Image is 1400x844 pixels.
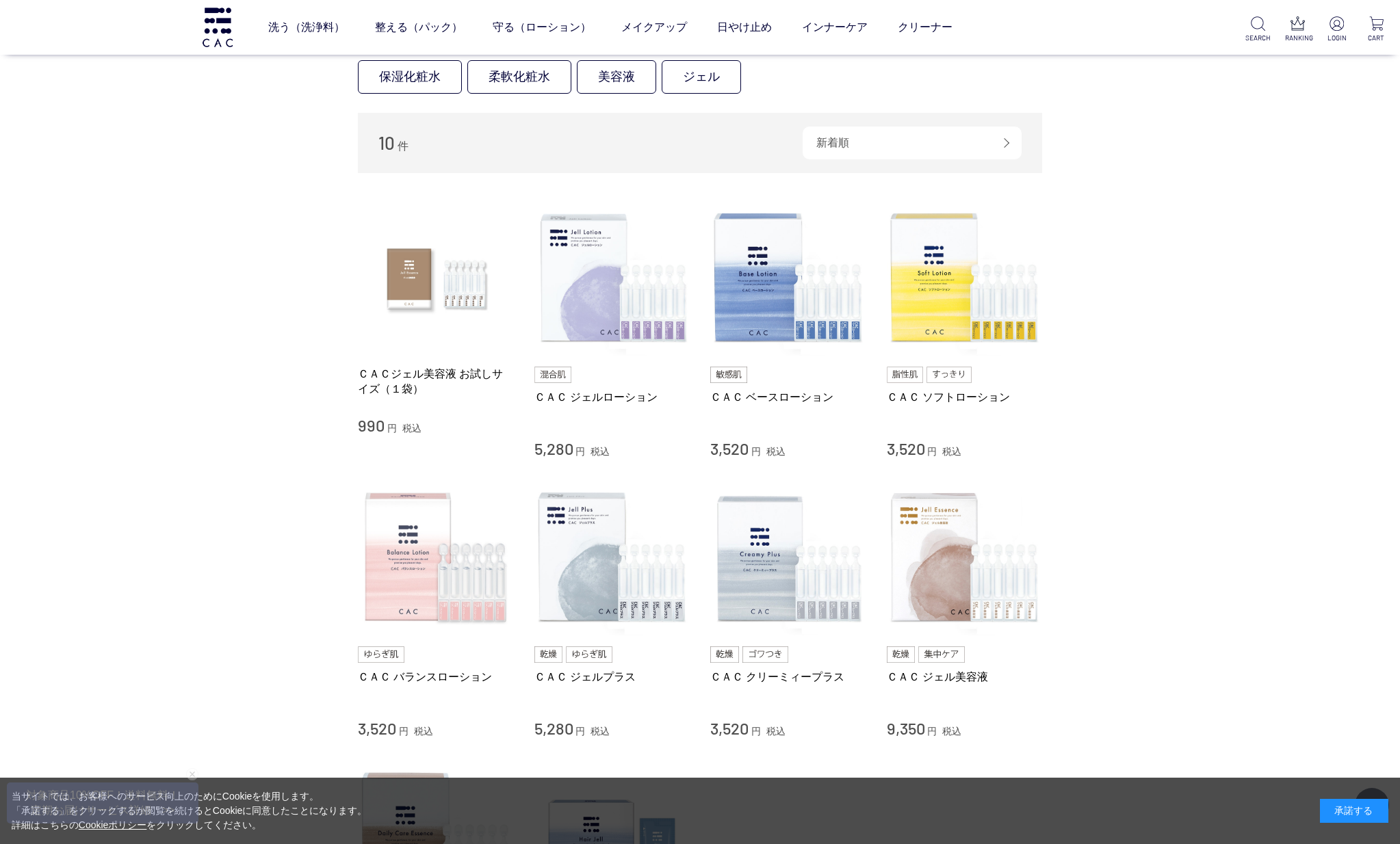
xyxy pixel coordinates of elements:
[766,726,786,737] span: 税込
[918,646,965,663] img: 集中ケア
[710,390,866,404] a: ＣＡＣ ベースローション
[358,718,396,738] span: 3,520
[375,8,463,47] a: 整える（パック）
[742,646,788,663] img: ゴワつき
[387,423,397,434] span: 円
[399,726,409,737] span: 円
[887,390,1043,404] a: ＣＡＣ ソフトローション
[534,480,690,636] img: ＣＡＣ ジェルプラス
[358,60,462,94] a: 保湿化粧水
[402,423,422,434] span: 税込
[803,127,1022,159] div: 新着順
[887,670,1043,684] a: ＣＡＣ ジェル美容液
[898,8,952,47] a: クリーナー
[927,726,937,737] span: 円
[534,367,571,383] img: 混合肌
[575,446,585,457] span: 円
[1324,33,1349,43] p: LOGIN
[358,415,385,435] span: 990
[662,60,741,94] a: ジェル
[534,718,573,738] span: 5,280
[942,446,961,457] span: 税込
[378,132,395,153] span: 10
[358,480,514,636] img: ＣＡＣ バランスローション
[534,670,690,684] a: ＣＡＣ ジェルプラス
[710,200,866,356] img: ＣＡＣ ベースローション
[534,646,563,663] img: 乾燥
[398,140,409,152] span: 件
[710,480,866,636] img: ＣＡＣ クリーミィープラス
[717,8,772,47] a: 日やけ止め
[534,200,690,356] img: ＣＡＣ ジェルローション
[1245,16,1271,43] a: SEARCH
[887,200,1043,356] img: ＣＡＣ ソフトローション
[1285,33,1310,43] p: RANKING
[358,200,514,356] img: ＣＡＣジェル美容液 お試しサイズ（１袋）
[710,670,866,684] a: ＣＡＣ クリーミィープラス
[927,446,937,457] span: 円
[1320,799,1388,823] div: 承諾する
[766,446,786,457] span: 税込
[751,446,761,457] span: 円
[751,726,761,737] span: 円
[710,438,749,458] span: 3,520
[268,8,345,47] a: 洗う（洗浄料）
[710,718,749,738] span: 3,520
[534,438,573,458] span: 5,280
[802,8,868,47] a: インナーケア
[926,367,972,383] img: すっきり
[467,60,571,94] a: 柔軟化粧水
[200,8,235,47] img: logo
[358,670,514,684] a: ＣＡＣ バランスローション
[1245,33,1271,43] p: SEARCH
[887,646,916,663] img: 乾燥
[534,390,690,404] a: ＣＡＣ ジェルローション
[621,8,687,47] a: メイクアップ
[710,367,747,383] img: 敏感肌
[710,646,739,663] img: 乾燥
[887,438,925,458] span: 3,520
[493,8,591,47] a: 守る（ローション）
[358,646,404,663] img: ゆらぎ肌
[1364,33,1389,43] p: CART
[414,726,433,737] span: 税込
[887,480,1043,636] img: ＣＡＣ ジェル美容液
[887,367,923,383] img: 脂性肌
[1324,16,1349,43] a: LOGIN
[591,726,610,737] span: 税込
[358,367,514,396] a: ＣＡＣジェル美容液 お試しサイズ（１袋）
[577,60,656,94] a: 美容液
[591,446,610,457] span: 税込
[887,718,925,738] span: 9,350
[1364,16,1389,43] a: CART
[942,726,961,737] span: 税込
[575,726,585,737] span: 円
[566,646,612,663] img: ゆらぎ肌
[1285,16,1310,43] a: RANKING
